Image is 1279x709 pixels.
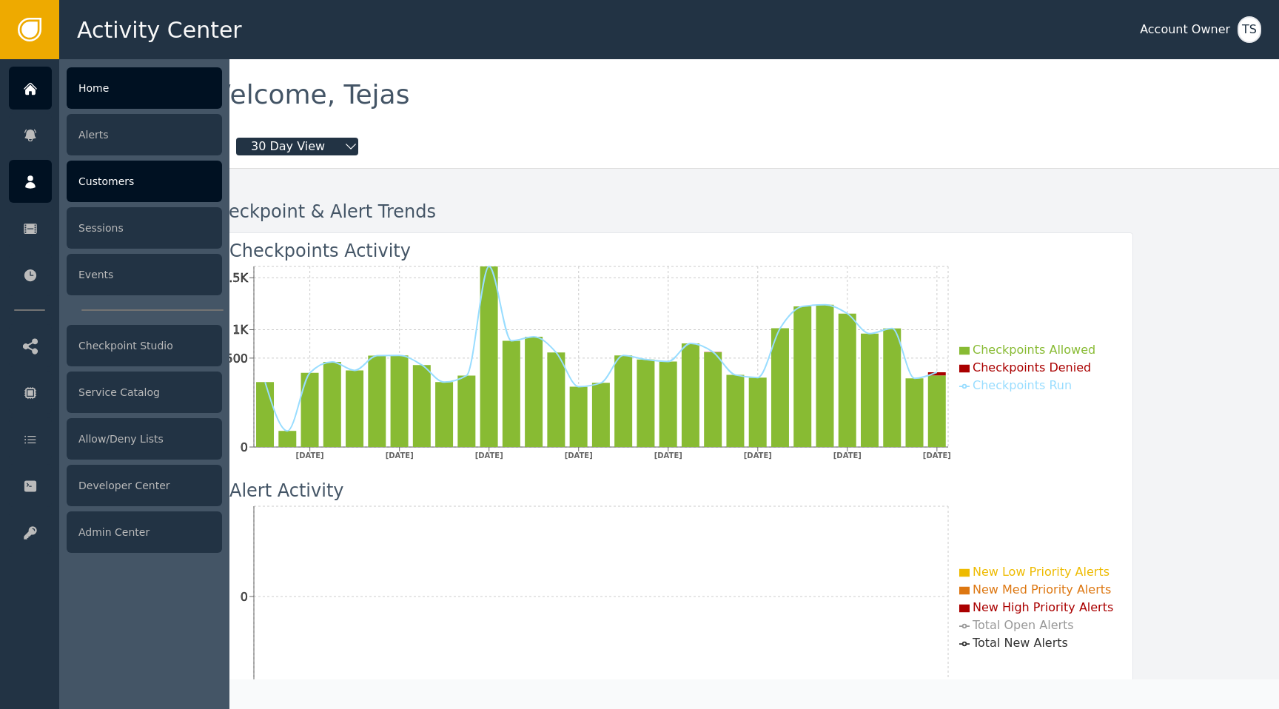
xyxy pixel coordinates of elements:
div: Checkpoints Activity [229,238,411,264]
div: Alerts [67,114,222,155]
span: Total Open Alerts [973,618,1074,632]
span: Activity Center [77,13,242,47]
div: Developer Center [67,465,222,506]
div: Account Owner [1140,21,1230,38]
a: Service Catalog [9,371,222,414]
div: Home [67,67,222,109]
a: Admin Center [9,511,222,554]
div: Service Catalog [67,372,222,413]
tspan: [DATE] [833,451,862,460]
span: Total New Alerts [973,636,1068,650]
button: 30 Day View [226,138,369,155]
tspan: [DATE] [744,451,772,460]
div: Alert Activity [229,477,344,504]
a: Events [9,253,222,296]
a: Developer Center [9,464,222,507]
tspan: [DATE] [565,451,593,460]
div: Checkpoint & Alert Trends [205,198,436,225]
a: Sessions [9,206,222,249]
tspan: [DATE] [296,451,324,460]
tspan: [DATE] [654,451,682,460]
div: Events [67,254,222,295]
span: 30 Day View [236,138,340,155]
a: Checkpoint Studio [9,324,222,367]
div: Welcome , Tejas [205,81,1133,114]
a: Alerts [9,113,222,156]
div: Sessions [67,207,222,249]
span: New Med Priority Alerts [973,582,1111,597]
tspan: [DATE] [923,451,951,460]
span: Checkpoints Run [973,378,1072,392]
tspan: [DATE] [386,451,414,460]
tspan: [DATE] [475,451,503,460]
a: Customers [9,160,222,203]
a: Allow/Deny Lists [9,417,222,460]
a: Home [9,67,222,110]
span: Checkpoints Allowed [973,343,1095,357]
div: Admin Center [67,511,222,553]
div: Allow/Deny Lists [67,418,222,460]
span: New Low Priority Alerts [973,565,1110,579]
button: TS [1238,16,1261,43]
span: Checkpoints Denied [973,360,1091,374]
div: Checkpoint Studio [67,325,222,366]
span: New High Priority Alerts [973,600,1113,614]
div: Customers [67,161,222,202]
